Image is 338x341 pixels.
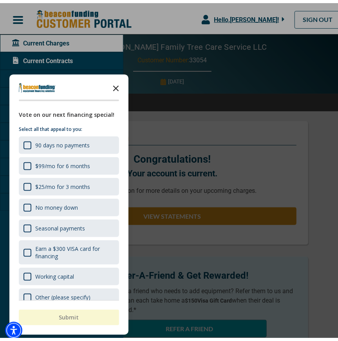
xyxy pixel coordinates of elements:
[19,216,119,234] div: Seasonal payments
[5,319,22,336] div: Accessibility Menu
[19,107,119,116] div: Vote on our next financing special!
[35,201,78,208] div: No money down
[19,154,119,172] div: $99/mo for 6 months
[19,307,119,322] button: Submit
[19,175,119,192] div: $25/mo for 3 months
[35,138,90,146] div: 90 days no payments
[35,242,114,257] div: Earn a $300 VISA card for financing
[35,290,90,298] div: Other (please specify)
[35,270,74,277] div: Working capital
[19,80,56,89] img: Company logo
[19,237,119,261] div: Earn a $300 VISA card for financing
[19,285,119,303] div: Other (please specify)
[19,133,119,151] div: 90 days no payments
[19,122,119,130] p: Select all that appeal to you:
[35,221,85,229] div: Seasonal payments
[9,71,128,332] div: Survey
[35,159,90,167] div: $99/mo for 6 months
[19,265,119,282] div: Working capital
[19,196,119,213] div: No money down
[108,77,124,93] button: Close the survey
[35,180,90,187] div: $25/mo for 3 months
